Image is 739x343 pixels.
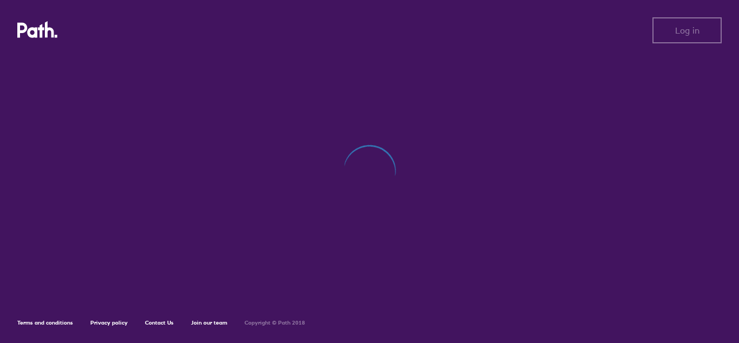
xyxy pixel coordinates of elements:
[17,319,73,326] a: Terms and conditions
[245,320,305,326] h6: Copyright © Path 2018
[90,319,128,326] a: Privacy policy
[675,25,700,35] span: Log in
[191,319,227,326] a: Join our team
[652,17,722,43] button: Log in
[145,319,174,326] a: Contact Us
